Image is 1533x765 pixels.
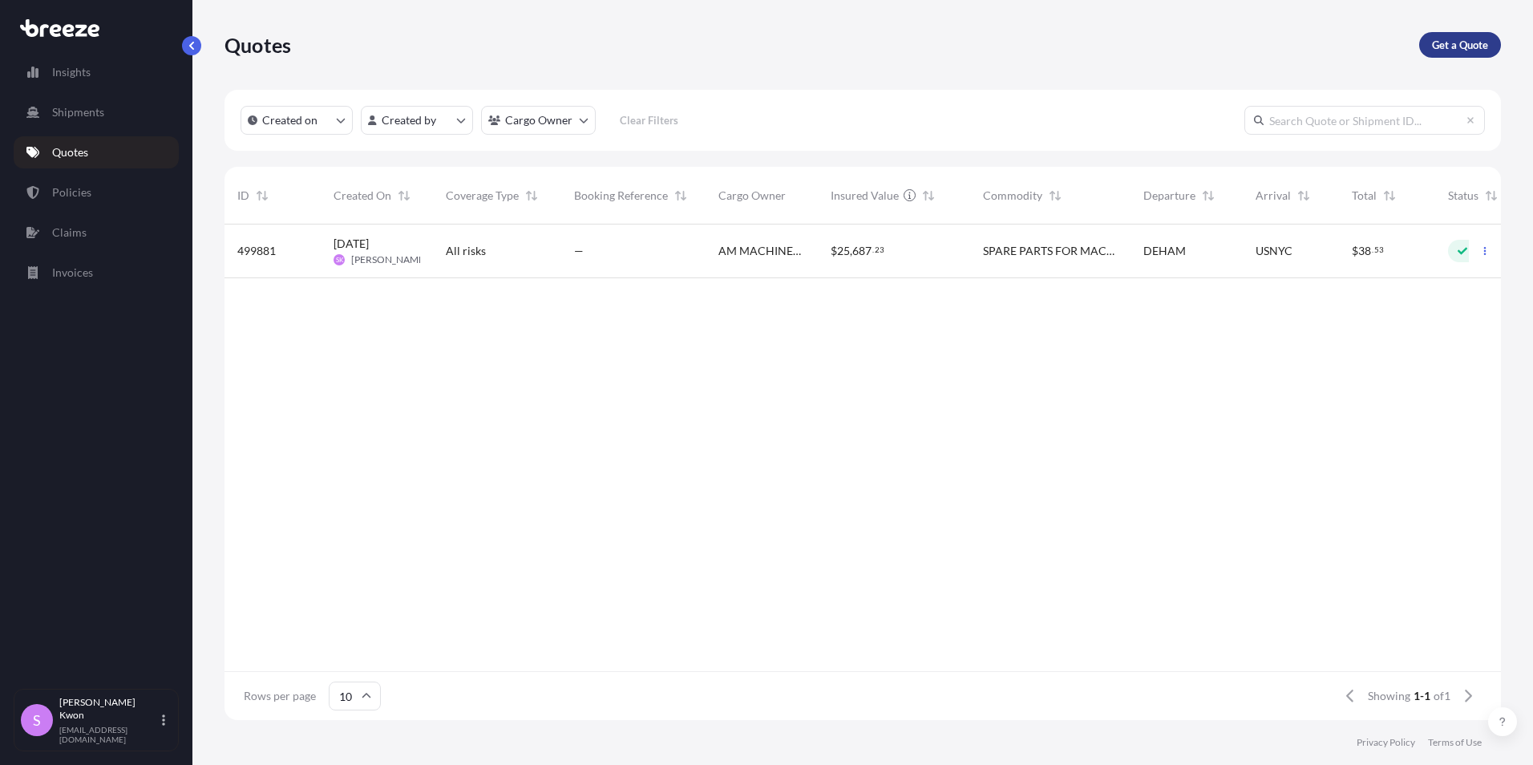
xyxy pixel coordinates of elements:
[1358,245,1371,257] span: 38
[394,186,414,205] button: Sort
[1372,247,1373,253] span: .
[237,188,249,204] span: ID
[52,64,91,80] p: Insights
[831,188,899,204] span: Insured Value
[14,56,179,88] a: Insights
[1143,188,1195,204] span: Departure
[382,112,436,128] p: Created by
[244,688,316,704] span: Rows per page
[334,236,369,252] span: [DATE]
[336,252,343,268] span: SK
[351,253,427,266] span: [PERSON_NAME]
[481,106,596,135] button: cargoOwner Filter options
[1434,688,1450,704] span: of 1
[574,243,584,259] span: —
[1143,243,1186,259] span: DEHAM
[831,245,837,257] span: $
[574,188,668,204] span: Booking Reference
[919,186,938,205] button: Sort
[59,696,159,722] p: [PERSON_NAME] Kwon
[224,32,291,58] p: Quotes
[1414,688,1430,704] span: 1-1
[850,245,852,257] span: ,
[52,225,87,241] p: Claims
[1357,736,1415,749] a: Privacy Policy
[1199,186,1218,205] button: Sort
[14,96,179,128] a: Shipments
[33,712,41,728] span: S
[262,112,318,128] p: Created on
[52,144,88,160] p: Quotes
[983,243,1118,259] span: SPARE PARTS FOR MACHINERY
[52,184,91,200] p: Policies
[14,136,179,168] a: Quotes
[1256,243,1292,259] span: USNYC
[361,106,473,135] button: createdBy Filter options
[837,245,850,257] span: 25
[14,257,179,289] a: Invoices
[59,725,159,744] p: [EMAIL_ADDRESS][DOMAIN_NAME]
[1352,188,1377,204] span: Total
[718,188,786,204] span: Cargo Owner
[1482,186,1501,205] button: Sort
[1046,186,1065,205] button: Sort
[14,217,179,249] a: Claims
[872,247,874,253] span: .
[1368,688,1410,704] span: Showing
[253,186,272,205] button: Sort
[1352,245,1358,257] span: $
[1244,106,1485,135] input: Search Quote or Shipment ID...
[718,243,805,259] span: AM MACHINERY SALES INC
[52,104,104,120] p: Shipments
[1419,32,1501,58] a: Get a Quote
[1428,736,1482,749] a: Terms of Use
[14,176,179,208] a: Policies
[1374,247,1384,253] span: 53
[237,243,276,259] span: 499881
[52,265,93,281] p: Invoices
[1432,37,1488,53] p: Get a Quote
[1448,188,1478,204] span: Status
[852,245,872,257] span: 687
[983,188,1042,204] span: Commodity
[522,186,541,205] button: Sort
[446,188,519,204] span: Coverage Type
[1380,186,1399,205] button: Sort
[241,106,353,135] button: createdOn Filter options
[446,243,486,259] span: All risks
[875,247,884,253] span: 23
[620,112,678,128] p: Clear Filters
[1256,188,1291,204] span: Arrival
[334,188,391,204] span: Created On
[671,186,690,205] button: Sort
[1294,186,1313,205] button: Sort
[505,112,572,128] p: Cargo Owner
[604,107,694,133] button: Clear Filters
